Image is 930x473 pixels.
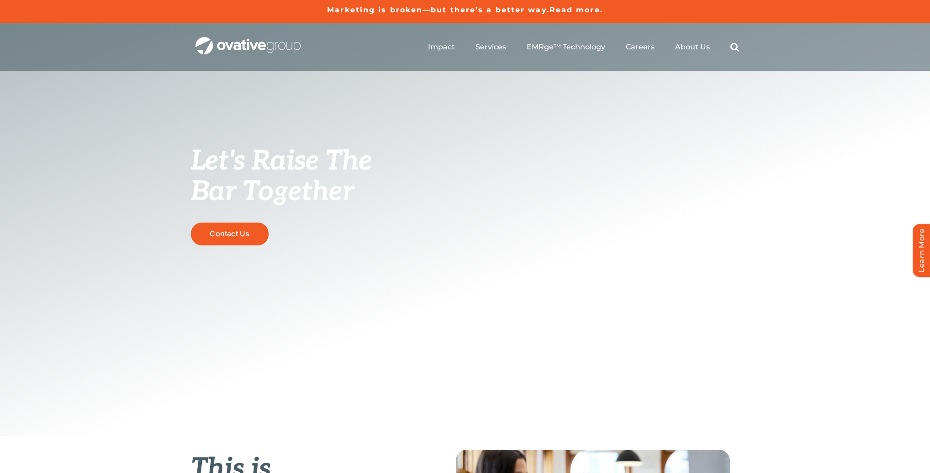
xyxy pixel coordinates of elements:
[675,43,710,52] a: About Us
[527,43,605,52] a: EMRge™ Technology
[191,145,372,178] span: Let's Raise The
[626,43,655,52] a: Careers
[428,32,739,62] nav: Menu
[210,229,249,238] span: Contact Us
[550,5,603,14] a: Read more.
[196,36,301,45] a: OG_Full_horizontal_WHT
[191,175,354,208] span: Bar Together
[191,223,269,245] a: Contact Us
[730,43,739,52] a: Search
[327,5,550,14] a: Marketing is broken—but there’s a better way.
[428,43,455,52] a: Impact
[476,43,506,52] a: Services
